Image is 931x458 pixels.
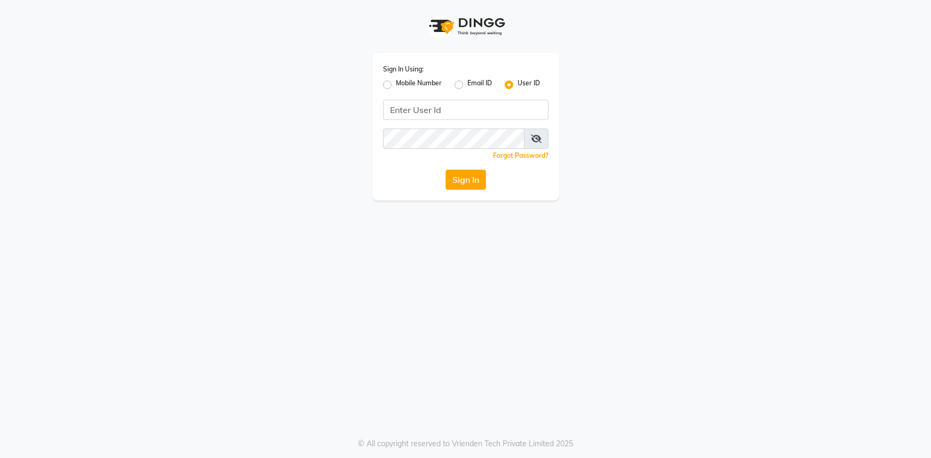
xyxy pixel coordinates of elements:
img: logo1.svg [423,11,508,42]
label: Mobile Number [396,78,442,91]
label: Email ID [467,78,492,91]
a: Forgot Password? [493,151,548,159]
button: Sign In [445,170,486,190]
label: User ID [518,78,540,91]
input: Username [383,100,548,120]
label: Sign In Using: [383,65,424,74]
input: Username [383,128,524,149]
